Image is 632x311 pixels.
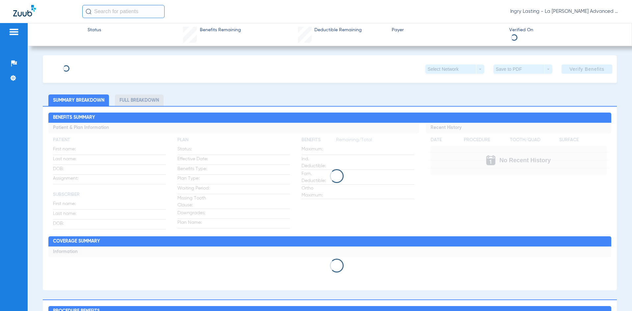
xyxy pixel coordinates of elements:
span: Payer [392,27,504,34]
span: Benefits Remaining [200,27,241,34]
h2: Coverage Summary [48,236,611,247]
input: Search for patients [82,5,165,18]
li: Summary Breakdown [48,94,109,106]
img: hamburger-icon [9,28,19,36]
span: Ingry Lasting - La [PERSON_NAME] Advanced Dentistry [510,8,619,15]
img: Search Icon [86,9,92,14]
span: Deductible Remaining [314,27,362,34]
h2: Benefits Summary [48,113,611,123]
span: Verified On [509,27,621,34]
span: Status [88,27,101,34]
li: Full Breakdown [115,94,164,106]
img: Zuub Logo [13,5,36,16]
